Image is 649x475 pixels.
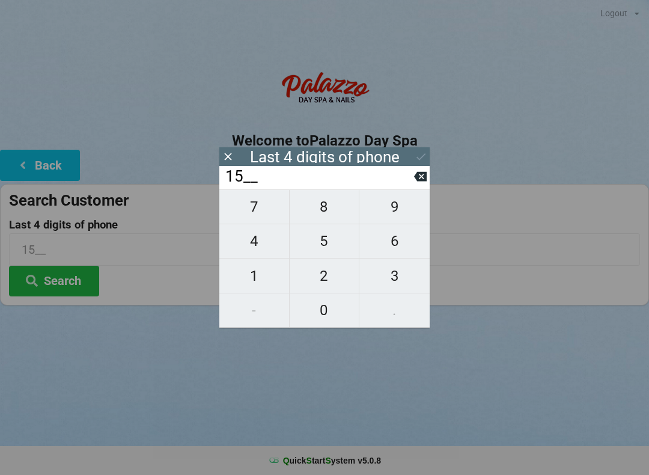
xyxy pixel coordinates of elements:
[290,224,360,259] button: 5
[290,263,359,289] span: 2
[290,228,359,254] span: 5
[290,293,360,328] button: 0
[219,259,290,293] button: 1
[290,194,359,219] span: 8
[359,263,430,289] span: 3
[290,298,359,323] span: 0
[219,228,289,254] span: 4
[219,263,289,289] span: 1
[219,194,289,219] span: 7
[359,189,430,224] button: 9
[219,189,290,224] button: 7
[359,224,430,259] button: 6
[359,228,430,254] span: 6
[219,224,290,259] button: 4
[250,151,400,163] div: Last 4 digits of phone
[290,189,360,224] button: 8
[359,259,430,293] button: 3
[290,259,360,293] button: 2
[359,194,430,219] span: 9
